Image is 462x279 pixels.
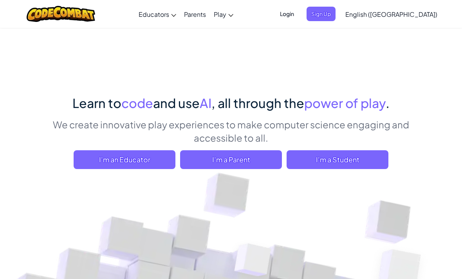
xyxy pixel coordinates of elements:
[200,95,211,111] span: AI
[72,95,121,111] span: Learn to
[341,4,441,25] a: English ([GEOGRAPHIC_DATA])
[153,95,200,111] span: and use
[345,10,437,18] span: English ([GEOGRAPHIC_DATA])
[180,4,210,25] a: Parents
[275,7,299,21] button: Login
[304,95,386,111] span: power of play
[211,95,304,111] span: , all through the
[210,4,237,25] a: Play
[386,95,390,111] span: .
[307,7,336,21] button: Sign Up
[180,150,282,169] a: I'm a Parent
[135,4,180,25] a: Educators
[139,10,169,18] span: Educators
[121,95,153,111] span: code
[74,150,175,169] a: I'm an Educator
[47,118,415,144] p: We create innovative play experiences to make computer science engaging and accessible to all.
[214,10,226,18] span: Play
[287,150,388,169] button: I'm a Student
[27,6,95,22] img: CodeCombat logo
